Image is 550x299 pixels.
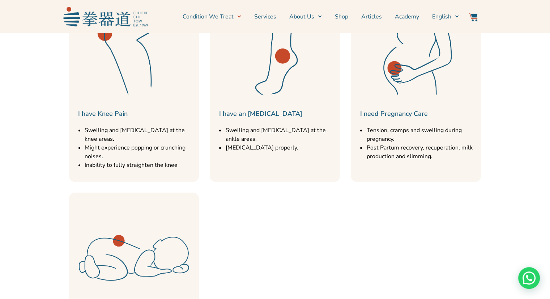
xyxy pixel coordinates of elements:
[152,8,459,26] nav: Menu
[360,109,427,118] a: I need Pregnancy Care
[469,13,477,21] img: Website Icon-03
[432,8,459,26] a: English
[225,126,336,143] li: Swelling and [MEDICAL_DATA] at the ankle areas.
[366,143,477,161] li: Post Partum recovery, recuperation, milk production and slimming.
[85,126,196,143] li: Swelling and [MEDICAL_DATA] at the knee areas.
[432,12,451,21] span: English
[335,8,348,26] a: Shop
[85,143,196,161] li: Might experience popping or crunching noises.
[183,8,241,26] a: Condition We Treat
[361,8,382,26] a: Articles
[395,8,419,26] a: Academy
[254,8,276,26] a: Services
[85,161,196,169] li: Inability to fully straighten the knee
[289,8,322,26] a: About Us
[225,143,336,152] li: [MEDICAL_DATA] properly.
[219,109,302,118] a: I have an [MEDICAL_DATA]
[366,126,477,143] li: Tension, cramps and swelling during pregnancy.
[78,109,128,118] a: I have Knee Pain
